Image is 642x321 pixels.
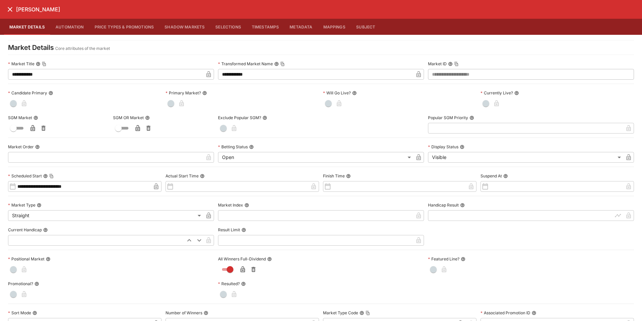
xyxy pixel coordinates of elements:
p: Market Type [8,202,35,208]
p: Suspend At [480,173,502,179]
button: Metadata [284,19,318,35]
button: SGM Market [33,115,38,120]
button: Market Details [4,19,50,35]
p: SGM OR Market [113,115,144,121]
p: Will Go Live? [323,90,351,96]
button: Transformed Market NameCopy To Clipboard [274,62,279,66]
button: Sort Mode [32,311,37,315]
button: SGM OR Market [145,115,150,120]
button: Scheduled StartCopy To Clipboard [43,174,48,178]
div: Straight [8,210,203,221]
button: Market Type [37,203,41,208]
button: Mappings [318,19,351,35]
button: Timestamps [246,19,285,35]
button: Display Status [460,145,464,149]
p: Scheduled Start [8,173,42,179]
button: Finish Time [346,174,351,178]
button: Copy To Clipboard [49,174,54,178]
button: Resulted? [241,282,246,286]
button: Market TitleCopy To Clipboard [36,62,40,66]
p: Candidate Primary [8,90,47,96]
p: Market Index [218,202,243,208]
p: Handicap Result [428,202,459,208]
div: Open [218,152,413,163]
p: Market Order [8,144,34,150]
button: Automation [50,19,89,35]
button: Featured Line? [461,257,465,261]
p: Betting Status [218,144,248,150]
p: Core attributes of the market [55,45,110,52]
p: Actual Start Time [166,173,199,179]
button: Market IDCopy To Clipboard [448,62,453,66]
button: Betting Status [249,145,254,149]
h6: [PERSON_NAME] [16,6,60,13]
p: Associated Promotion ID [480,310,530,316]
p: SGM Market [8,115,32,121]
button: Will Go Live? [352,91,357,95]
p: Sort Mode [8,310,31,316]
button: Shadow Markets [159,19,210,35]
p: Positional Market [8,256,44,262]
p: Current Handicap [8,227,42,233]
button: Selections [210,19,246,35]
button: Market Index [244,203,249,208]
button: Current Handicap [43,228,48,232]
button: Associated Promotion ID [532,311,536,315]
p: Finish Time [323,173,345,179]
div: Visible [428,152,623,163]
button: Market Type CodeCopy To Clipboard [359,311,364,315]
p: Display Status [428,144,458,150]
p: Primary Market? [166,90,201,96]
p: Market Type Code [323,310,358,316]
button: Number of Winners [204,311,208,315]
p: All Winners Full-Dividend [218,256,266,262]
button: Popular SGM Priority [469,115,474,120]
p: Transformed Market Name [218,61,273,67]
p: Promotional? [8,281,33,287]
button: Price Types & Promotions [89,19,159,35]
p: Market ID [428,61,447,67]
button: Actual Start Time [200,174,205,178]
button: All Winners Full-Dividend [267,257,272,261]
button: Copy To Clipboard [454,62,459,66]
button: Suspend At [503,174,508,178]
button: Promotional? [34,282,39,286]
button: Copy To Clipboard [280,62,285,66]
button: Result Limit [241,228,246,232]
button: Candidate Primary [48,91,53,95]
button: Copy To Clipboard [365,311,370,315]
button: Primary Market? [202,91,207,95]
button: Exclude Popular SGM? [262,115,267,120]
button: Copy To Clipboard [42,62,46,66]
button: Handicap Result [460,203,465,208]
h4: Market Details [8,43,54,52]
p: Number of Winners [166,310,202,316]
p: Exclude Popular SGM? [218,115,261,121]
p: Currently Live? [480,90,513,96]
p: Market Title [8,61,34,67]
button: Market Order [35,145,40,149]
button: Subject [351,19,381,35]
p: Featured Line? [428,256,459,262]
p: Popular SGM Priority [428,115,468,121]
button: close [4,3,16,15]
button: Currently Live? [514,91,519,95]
p: Resulted? [218,281,240,287]
p: Result Limit [218,227,240,233]
button: Positional Market [46,257,50,261]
